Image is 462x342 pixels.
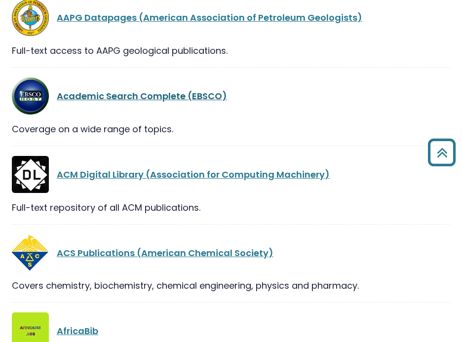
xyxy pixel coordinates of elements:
a: Academic Search Complete (EBSCO) [57,90,227,102]
div: Full-text access to AAPG geological publications. [12,44,450,57]
a: AfricaBib [57,325,98,337]
div: Covers chemistry, biochemistry, chemical engineering, physics and pharmacy. [12,279,450,292]
div: Coverage on a wide range of topics. [12,122,450,136]
a: AAPG Datapages (American Association of Petroleum Geologists) [57,11,362,24]
a: ACM Digital Library (Association for Computing Machinery) [57,168,330,181]
a: ACS Publications (American Chemical Society) [57,247,273,259]
a: Back to Top [424,143,460,161]
div: Full-text repository of all ACM publications. [12,201,450,214]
